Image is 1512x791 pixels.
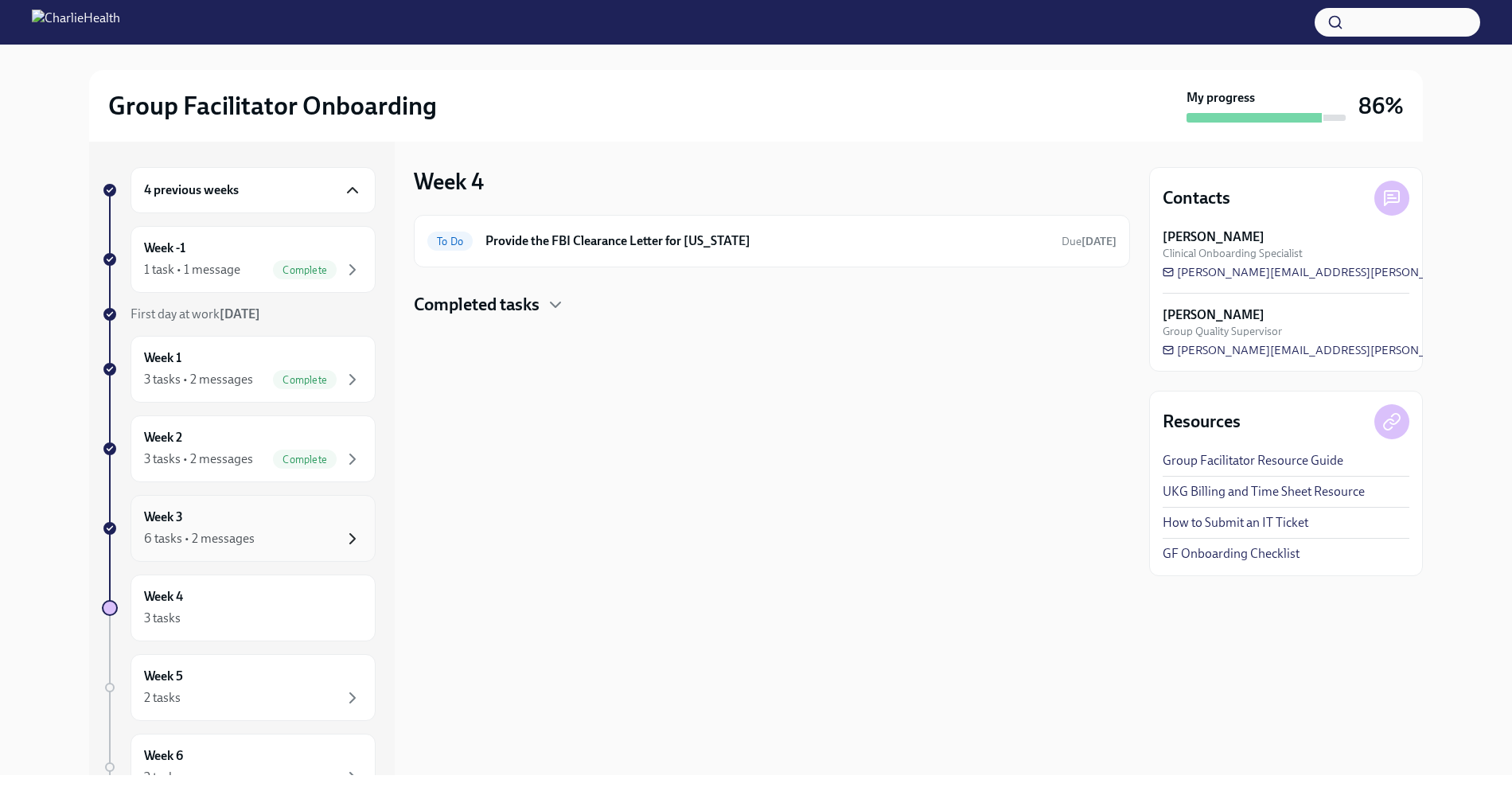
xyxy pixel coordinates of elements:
h6: Week 6 [144,747,183,765]
a: Week 52 tasks [102,654,376,721]
div: 1 task • 1 message [144,261,240,279]
span: Complete [273,454,337,466]
strong: [DATE] [1081,235,1116,248]
h4: Resources [1163,410,1241,434]
span: Group Quality Supervisor [1163,324,1282,339]
h6: Week 3 [144,509,183,526]
a: Week 23 tasks • 2 messagesComplete [102,415,376,482]
h6: Provide the FBI Clearance Letter for [US_STATE] [485,232,1049,250]
strong: [DATE] [220,306,260,321]
div: 2 tasks [144,769,181,786]
span: September 9th, 2025 09:00 [1062,234,1116,249]
div: 6 tasks • 2 messages [144,530,255,547]
h3: Week 4 [414,167,484,196]
h6: Week 4 [144,588,183,606]
a: Week 13 tasks • 2 messagesComplete [102,336,376,403]
a: Week 36 tasks • 2 messages [102,495,376,562]
span: Due [1062,235,1116,248]
div: 2 tasks [144,689,181,707]
a: How to Submit an IT Ticket [1163,514,1308,532]
div: 3 tasks • 2 messages [144,371,253,388]
span: Clinical Onboarding Specialist [1163,246,1303,261]
h6: Week -1 [144,240,185,257]
span: To Do [427,236,473,247]
strong: [PERSON_NAME] [1163,306,1265,324]
strong: [PERSON_NAME] [1163,228,1265,246]
a: Week 43 tasks [102,575,376,641]
a: GF Onboarding Checklist [1163,545,1300,563]
span: First day at work [131,306,260,321]
h6: 4 previous weeks [144,181,239,199]
div: 3 tasks [144,610,181,627]
img: CharlieHealth [32,10,120,35]
h6: Week 5 [144,668,183,685]
a: First day at work[DATE] [102,306,376,323]
span: Complete [273,264,337,276]
div: 3 tasks • 2 messages [144,450,253,468]
h3: 86% [1358,92,1404,120]
span: Complete [273,374,337,386]
div: 4 previous weeks [131,167,376,213]
h2: Group Facilitator Onboarding [108,90,437,122]
div: Completed tasks [414,293,1130,317]
a: Group Facilitator Resource Guide [1163,452,1343,470]
h4: Completed tasks [414,293,540,317]
strong: My progress [1187,89,1255,107]
h6: Week 1 [144,349,181,367]
a: Week -11 task • 1 messageComplete [102,226,376,293]
h6: Week 2 [144,429,182,446]
a: To DoProvide the FBI Clearance Letter for [US_STATE]Due[DATE] [427,228,1116,254]
h4: Contacts [1163,186,1230,210]
a: UKG Billing and Time Sheet Resource [1163,483,1365,501]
